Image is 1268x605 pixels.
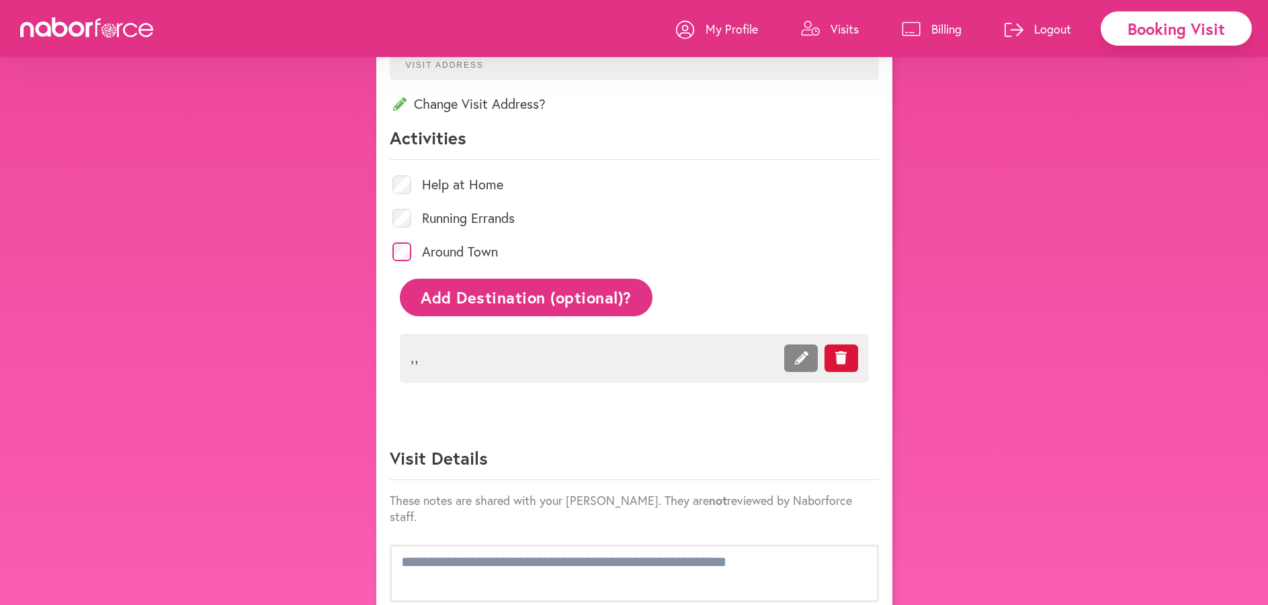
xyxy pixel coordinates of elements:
p: My Profile [706,21,758,37]
div: Booking Visit [1101,11,1252,46]
p: Visit Address [396,50,873,70]
a: Visits [801,9,859,49]
p: These notes are shared with your [PERSON_NAME]. They are reviewed by Naborforce staff. [390,492,879,524]
label: Help at Home [422,178,503,191]
span: , , [411,349,706,367]
label: Around Town [422,245,498,259]
p: Logout [1034,21,1071,37]
p: Change Visit Address? [390,95,879,113]
a: Logout [1005,9,1071,49]
strong: not [709,492,727,508]
p: Activities [390,126,879,160]
label: Running Errands [422,212,515,225]
button: Add Destination (optional)? [400,279,653,316]
p: Visit Details [390,447,879,480]
a: Billing [902,9,962,49]
p: Billing [931,21,962,37]
p: Visits [831,21,859,37]
a: My Profile [676,9,758,49]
